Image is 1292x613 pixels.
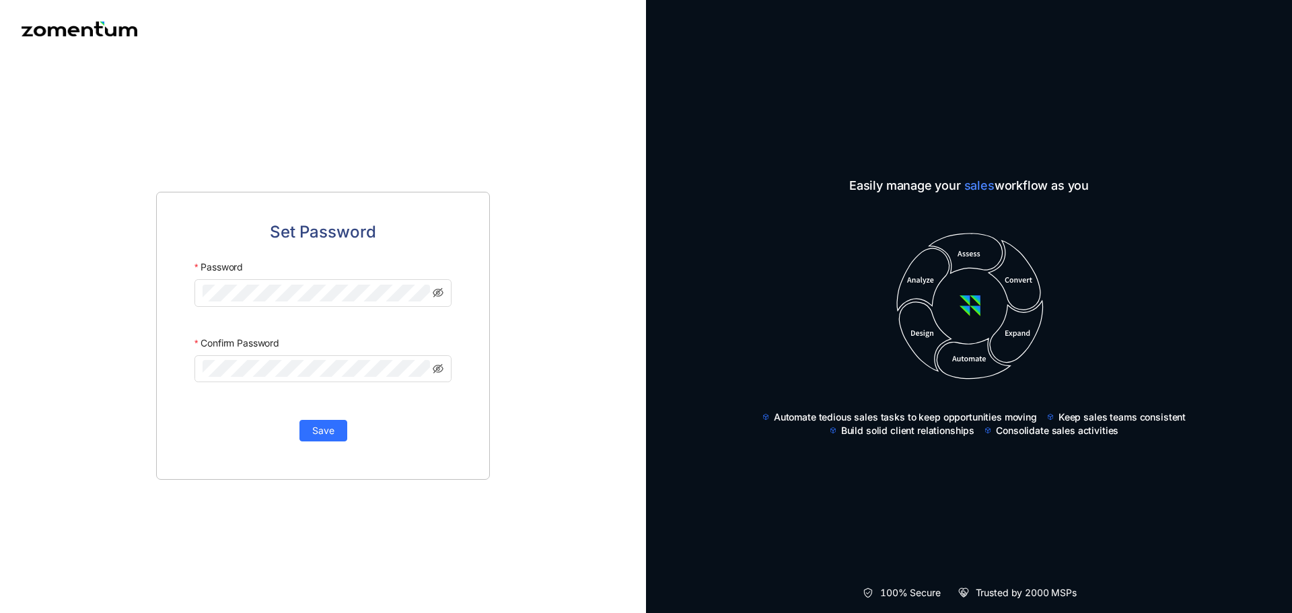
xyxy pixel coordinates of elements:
[976,586,1077,600] span: Trusted by 2000 MSPs
[880,586,940,600] span: 100% Secure
[194,255,243,279] label: Password
[774,410,1037,424] span: Automate tedious sales tasks to keep opportunities moving
[433,363,443,374] span: eye-invisible
[964,178,995,192] span: sales
[203,285,430,301] input: Password
[751,176,1187,195] span: Easily manage your workflow as you
[299,420,347,441] button: Save
[841,424,975,437] span: Build solid client relationships
[433,287,443,298] span: eye-invisible
[270,219,376,245] span: Set Password
[312,423,334,438] span: Save
[203,360,430,377] input: Confirm Password
[194,331,279,355] label: Confirm Password
[22,22,137,36] img: Zomentum logo
[1058,410,1186,424] span: Keep sales teams consistent
[996,424,1118,437] span: Consolidate sales activities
